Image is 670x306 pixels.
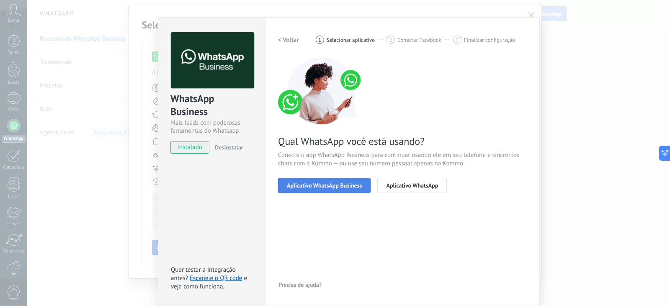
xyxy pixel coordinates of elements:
button: < Voltar [278,32,299,47]
span: e veja como funciona. [171,274,247,291]
span: Quer testar a integração antes? [171,266,235,282]
span: 2 [389,36,392,44]
span: Aplicativo WhatsApp Business [287,183,362,188]
span: 3 [456,36,459,44]
div: Mais leads com poderosas ferramentas do Whatsapp [170,119,253,135]
span: instalado [171,141,209,154]
h2: < Voltar [278,36,299,44]
a: Escaneie o QR code [190,274,242,282]
img: connect number [278,57,366,124]
span: 1 [318,36,321,44]
button: Aplicativo WhatsApp [377,178,447,193]
span: Desinstalar [215,144,243,151]
div: WhatsApp Business [170,92,253,119]
span: Qual WhatsApp você está usando? [278,135,527,148]
span: Finalizar configuração [464,37,515,43]
span: Selecionar aplicativo [327,37,375,43]
img: logo_main.png [171,32,254,89]
span: Conectar Facebook [397,37,441,43]
span: Aplicativo WhatsApp [386,183,438,188]
button: Precisa de ajuda? [278,278,322,291]
button: Aplicativo WhatsApp Business [278,178,371,193]
button: Desinstalar [211,141,243,154]
span: Precisa de ajuda? [278,282,322,288]
span: Conecte o app WhatsApp Business para continuar usando ele em seu telefone e sincronize chats com ... [278,151,527,168]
